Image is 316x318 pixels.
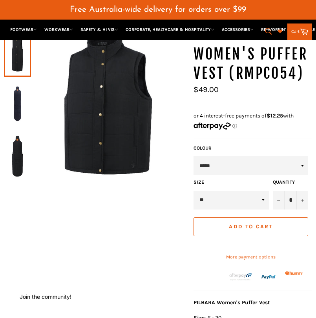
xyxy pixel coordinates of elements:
[229,223,272,230] span: Add to Cart
[70,5,246,14] span: Free Australia-wide delivery for orders over $99
[7,23,40,36] a: FOOTWEAR
[219,23,257,36] a: ACCESSORIES
[194,179,269,186] label: Size
[273,179,308,186] label: Quantity
[261,270,276,284] img: paypal.png
[20,293,71,300] button: Join the community!
[8,135,27,178] img: PILBARA Women's Puffer Vest (RMPC054) - Workin' Gear
[287,23,312,40] a: Cart
[194,145,308,152] label: COLOUR
[194,217,308,236] button: Add to Cart
[273,191,285,210] button: Reduce item quantity by one
[31,25,186,179] img: PILBARA Women's Puffer Vest (RMPC054) - Workin' Gear
[77,23,121,36] a: SAFETY & HI VIS
[122,23,217,36] a: CORPORATE, HEALTHCARE & HOSPITALITY
[41,23,76,36] a: WORKWEAR
[296,191,308,210] button: Increase item quantity by one
[8,82,27,125] img: PILBARA Women's Puffer Vest (RMPC054) - Workin' Gear
[194,299,270,306] strong: PILBARA Women's Puffer Vest
[229,273,252,281] img: Afterpay-Logo-on-dark-bg_large.png
[285,271,303,275] img: Humm_core_logo_RGB-01_300x60px_small_195d8312-4386-4de7-b182-0ef9b6303a37.png
[194,25,312,83] h1: PILBARA Women's Puffer Vest (RMPC054)
[194,85,219,94] span: $49.00
[194,254,308,260] a: More payment options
